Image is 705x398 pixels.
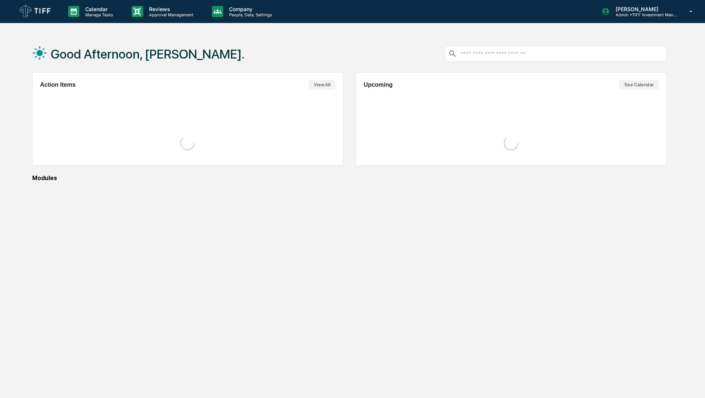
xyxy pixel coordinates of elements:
h2: Upcoming [364,82,393,88]
button: View All [309,80,335,90]
p: Reviews [143,6,197,12]
p: Manage Tasks [79,12,117,17]
p: [PERSON_NAME] [610,6,679,12]
p: People, Data, Settings [223,12,276,17]
p: Admin • TIFF Investment Management [610,12,679,17]
div: Modules [32,175,667,182]
p: Approval Management [143,12,197,17]
h2: Action Items [40,82,76,88]
p: Calendar [79,6,117,12]
button: See Calendar [619,80,659,90]
img: logo [18,3,53,20]
p: Company [223,6,276,12]
h1: Good Afternoon, [PERSON_NAME]. [51,47,245,62]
